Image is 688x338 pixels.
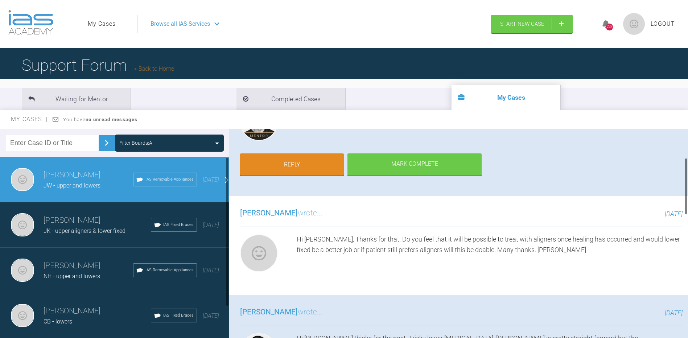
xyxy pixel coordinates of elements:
[44,169,133,181] h3: [PERSON_NAME]
[203,267,219,274] span: [DATE]
[44,273,100,280] span: NH - upper and lowers
[491,15,573,33] a: Start New Case
[119,139,155,147] div: Filter Boards: All
[22,53,174,78] h1: Support Forum
[134,65,174,72] a: Back to Home
[651,19,675,29] a: Logout
[11,259,34,282] img: Peter Steele
[11,116,48,123] span: My Cases
[665,210,683,218] span: [DATE]
[240,207,322,219] h3: wrote...
[606,24,613,30] div: 228
[44,214,151,227] h3: [PERSON_NAME]
[665,309,683,317] span: [DATE]
[63,117,137,122] span: You have
[203,176,219,183] span: [DATE]
[145,176,194,183] span: IAS Removable Appliances
[347,153,482,176] div: Mark Complete
[240,234,278,272] img: Peter Steele
[623,13,645,35] img: profile.png
[203,222,219,228] span: [DATE]
[11,168,34,191] img: Peter Steele
[86,117,137,122] strong: no unread messages
[240,306,322,318] h3: wrote...
[452,85,560,110] li: My Cases
[22,88,131,110] li: Waiting for Mentor
[240,308,298,316] span: [PERSON_NAME]
[44,305,151,317] h3: [PERSON_NAME]
[236,88,345,110] li: Completed Cases
[6,135,99,151] input: Enter Case ID or Title
[240,209,298,217] span: [PERSON_NAME]
[163,222,194,228] span: IAS Fixed Braces
[240,153,344,176] a: Reply
[297,234,683,275] div: Hi [PERSON_NAME], Thanks for that. Do you feel that it will be possible to treat with aligners on...
[44,318,72,325] span: CB - lowers
[151,19,210,29] span: Browse all IAS Services
[145,267,194,273] span: IAS Removable Appliances
[500,21,544,27] span: Start New Case
[163,312,194,319] span: IAS Fixed Braces
[101,137,112,149] img: chevronRight.28bd32b0.svg
[203,312,219,319] span: [DATE]
[8,10,53,35] img: logo-light.3e3ef733.png
[11,304,34,327] img: Peter Steele
[88,19,116,29] a: My Cases
[44,260,133,272] h3: [PERSON_NAME]
[11,213,34,236] img: Peter Steele
[44,182,100,189] span: JW - upper and lowers
[44,227,125,234] span: JK - upper aligners & lower fixed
